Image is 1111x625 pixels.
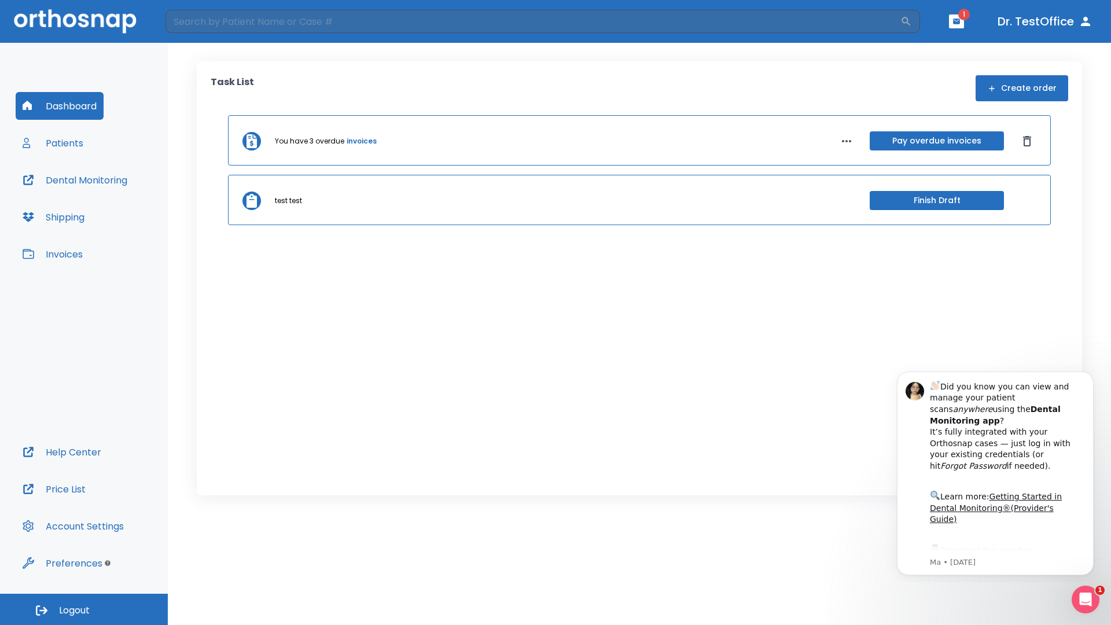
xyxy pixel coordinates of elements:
[870,191,1004,210] button: Finish Draft
[16,475,93,503] button: Price List
[50,196,196,207] p: Message from Ma, sent 6w ago
[211,75,254,101] p: Task List
[196,18,205,27] button: Dismiss notification
[880,361,1111,582] iframe: Intercom notifications message
[1095,586,1105,595] span: 1
[16,438,108,466] button: Help Center
[275,136,344,146] p: You have 3 overdue
[102,558,113,568] div: Tooltip anchor
[1018,132,1036,150] button: Dismiss
[50,182,196,241] div: Download the app: | ​ Let us know if you need help getting started!
[976,75,1068,101] button: Create order
[16,240,90,268] button: Invoices
[16,549,109,577] button: Preferences
[16,129,90,157] button: Patients
[347,136,377,146] a: invoices
[16,92,104,120] button: Dashboard
[165,10,900,33] input: Search by Patient Name or Case #
[275,196,302,206] p: test test
[50,185,153,205] a: App Store
[993,11,1097,32] button: Dr. TestOffice
[1072,586,1099,613] iframe: Intercom live chat
[59,604,90,617] span: Logout
[16,166,134,194] button: Dental Monitoring
[16,512,131,540] button: Account Settings
[16,203,91,231] button: Shipping
[958,9,970,20] span: 1
[870,131,1004,150] button: Pay overdue invoices
[14,9,137,33] img: Orthosnap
